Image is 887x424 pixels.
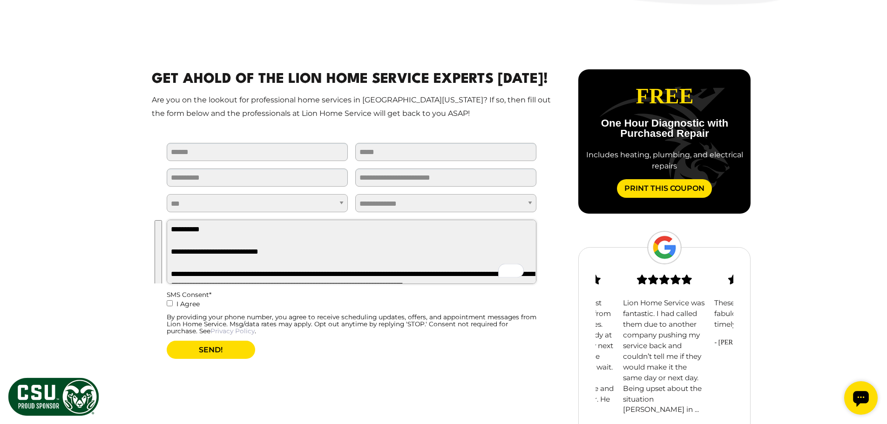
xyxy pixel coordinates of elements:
[636,84,694,108] span: Free
[578,69,751,213] div: slide 4
[586,118,743,139] p: One Hour Diagnostic with Purchased Repair
[152,94,552,121] p: Are you on the lookout for professional home services in [GEOGRAPHIC_DATA][US_STATE]? If so, then...
[714,337,797,348] span: - [PERSON_NAME]
[714,298,797,330] p: These guys have been fabulous. Efficient, timely and professional.
[578,69,750,214] div: carousel
[167,291,537,298] div: SMS Consent
[710,256,801,348] div: slide 3
[210,327,255,335] a: Privacy Policy
[586,149,743,172] div: Includes heating, plumbing, and electrical repairs
[167,220,537,284] textarea: To enrich screen reader interactions, please activate Accessibility in Grammarly extension settings
[647,231,682,264] img: Google Logo
[623,298,706,415] p: Lion Home Service was fantastic. I had called them due to another company pushing my service back...
[167,298,537,314] label: I Agree
[4,4,37,37] div: Open chat widget
[167,314,537,335] div: By providing your phone number, you agree to receive scheduling updates, offers, and appointment ...
[152,69,552,90] h2: Get Ahold Of The Lion Home Service Experts [DATE]!
[7,377,100,417] img: CSU Sponsor Badge
[167,341,255,359] button: SEND!
[167,300,173,306] input: I Agree
[617,179,712,198] a: Print This Coupon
